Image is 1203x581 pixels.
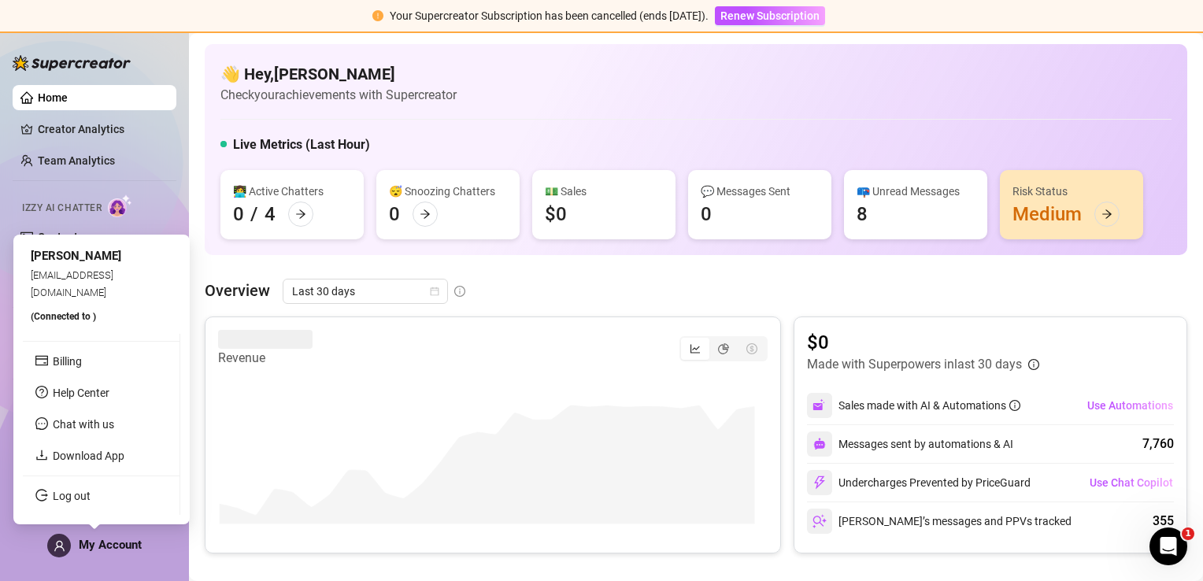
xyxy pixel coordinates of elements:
[389,202,400,227] div: 0
[1089,470,1174,495] button: Use Chat Copilot
[53,387,109,399] a: Help Center
[54,540,65,552] span: user
[233,183,351,200] div: 👩‍💻 Active Chatters
[53,490,91,502] a: Log out
[813,438,826,450] img: svg%3e
[545,202,567,227] div: $0
[53,450,124,462] a: Download App
[35,417,48,430] span: message
[807,470,1031,495] div: Undercharges Prevented by PriceGuard
[420,209,431,220] span: arrow-right
[857,202,868,227] div: 8
[38,117,164,142] a: Creator Analytics
[53,355,82,368] a: Billing
[23,483,180,509] li: Log out
[838,397,1020,414] div: Sales made with AI & Automations
[1086,393,1174,418] button: Use Automations
[218,349,313,368] article: Revenue
[38,154,115,167] a: Team Analytics
[220,63,457,85] h4: 👋 Hey, [PERSON_NAME]
[454,286,465,297] span: info-circle
[1101,209,1112,220] span: arrow-right
[1012,183,1131,200] div: Risk Status
[690,343,701,354] span: line-chart
[1009,400,1020,411] span: info-circle
[13,55,131,71] img: logo-BBDzfeDw.svg
[220,85,457,105] article: Check your achievements with Supercreator
[233,202,244,227] div: 0
[390,9,709,22] span: Your Supercreator Subscription has been cancelled (ends [DATE]).
[1087,399,1173,412] span: Use Automations
[23,349,180,374] li: Billing
[715,9,825,22] a: Renew Subscription
[79,538,142,552] span: My Account
[545,183,663,200] div: 💵 Sales
[715,6,825,25] button: Renew Subscription
[701,183,819,200] div: 💬 Messages Sent
[1090,476,1173,489] span: Use Chat Copilot
[292,279,439,303] span: Last 30 days
[1153,512,1174,531] div: 355
[38,231,78,243] a: Content
[679,336,768,361] div: segmented control
[807,509,1072,534] div: [PERSON_NAME]’s messages and PPVs tracked
[1028,359,1039,370] span: info-circle
[38,91,68,104] a: Home
[812,398,827,413] img: svg%3e
[295,209,306,220] span: arrow-right
[22,201,102,216] span: Izzy AI Chatter
[746,343,757,354] span: dollar-circle
[389,183,507,200] div: 😴 Snoozing Chatters
[31,249,121,263] span: [PERSON_NAME]
[1182,527,1194,540] span: 1
[31,268,113,298] span: [EMAIL_ADDRESS][DOMAIN_NAME]
[812,476,827,490] img: svg%3e
[807,330,1039,355] article: $0
[265,202,276,227] div: 4
[430,287,439,296] span: calendar
[205,279,270,302] article: Overview
[807,431,1013,457] div: Messages sent by automations & AI
[372,10,383,21] span: exclamation-circle
[857,183,975,200] div: 📪 Unread Messages
[1149,527,1187,565] iframe: Intercom live chat
[718,343,729,354] span: pie-chart
[701,202,712,227] div: 0
[53,418,114,431] span: Chat with us
[233,135,370,154] h5: Live Metrics (Last Hour)
[807,355,1022,374] article: Made with Superpowers in last 30 days
[108,194,132,217] img: AI Chatter
[812,514,827,528] img: svg%3e
[720,9,820,22] span: Renew Subscription
[31,311,96,322] span: (Connected to )
[1142,435,1174,453] div: 7,760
